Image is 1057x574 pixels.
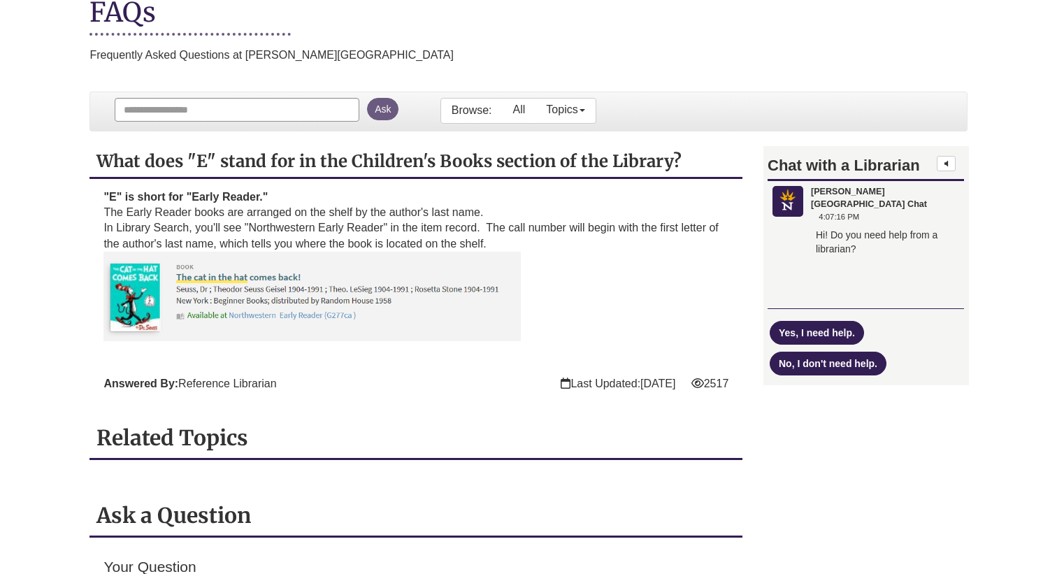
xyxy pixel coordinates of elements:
[764,147,968,385] iframe: Chat Widget
[103,206,483,218] span: The Early Reader books are arranged on the shelf by the author's last name.
[570,378,640,389] span: Last Updated:
[96,150,682,172] span: What does "E" stand for in the Children's Books section of the Library?
[503,99,536,121] a: All
[89,43,453,64] div: Frequently Asked Questions at [PERSON_NAME][GEOGRAPHIC_DATA]
[103,378,178,389] strong: Answered By:
[96,502,735,529] h2: Ask a Question
[96,424,735,451] h2: Related Topics
[561,378,675,389] span: Last Updated
[367,98,398,120] button: Ask
[103,378,276,389] span: Reference Librarian
[103,191,259,203] span: "E" is short for "Early Reader
[452,103,492,118] p: Browse:
[259,191,268,203] span: ."
[763,146,967,385] div: Chat Widget
[103,252,521,341] img: CatinHat.png
[691,378,729,389] span: Views
[535,99,595,121] a: Topics
[103,222,718,249] span: In Library Search, you'll see "Northwestern Early Reader" in the item record. The call number wil...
